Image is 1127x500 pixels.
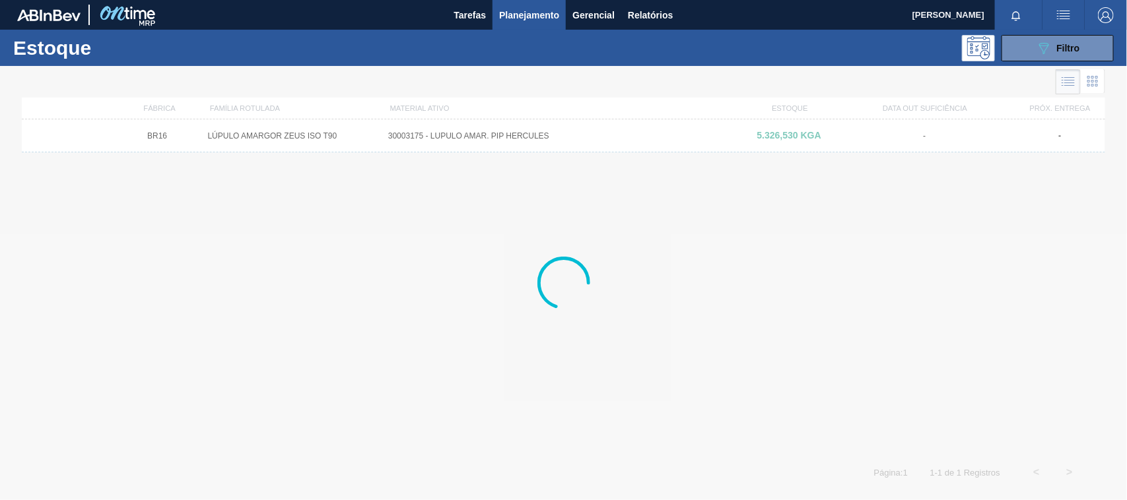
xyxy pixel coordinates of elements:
img: userActions [1056,7,1072,23]
img: Logout [1098,7,1114,23]
h1: Estoque [13,40,207,55]
button: Notificações [995,6,1037,24]
img: TNhmsLtSVTkK8tSr43FrP2fwEKptu5GPRR3wAAAABJRU5ErkJggg== [17,9,81,21]
span: Relatórios [628,7,673,23]
span: Gerencial [572,7,615,23]
span: Filtro [1057,43,1080,53]
button: Filtro [1002,35,1114,61]
div: Pogramando: nenhum usuário selecionado [962,35,995,61]
span: Planejamento [499,7,559,23]
span: Tarefas [454,7,486,23]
